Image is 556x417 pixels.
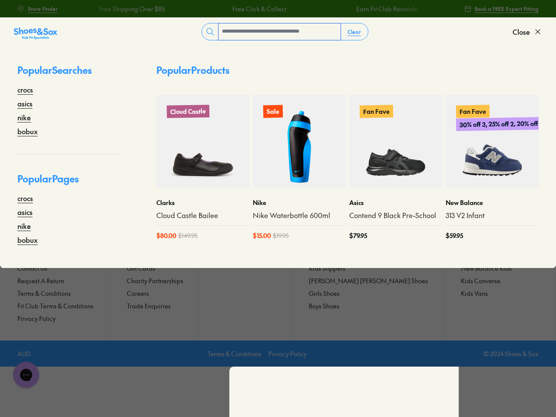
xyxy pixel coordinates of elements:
a: Terms & Conditions [208,349,261,358]
iframe: Gorgias live chat messenger [9,359,43,391]
a: Privacy Policy [17,314,109,323]
a: Store Finder [17,1,58,17]
p: Popular Pages [17,172,122,193]
span: Girls Shoes [309,289,340,298]
a: Free Shipping Over $85 [99,4,165,13]
p: Popular Searches [17,63,122,84]
a: 313 V2 Infant [446,211,539,220]
a: crocs [17,193,33,203]
a: crocs [17,84,33,95]
a: Sale [253,95,346,188]
a: Request A Return [17,276,109,285]
span: Privacy Policy [17,314,56,323]
p: Asics [349,198,442,207]
a: Shoes &amp; Sox [14,25,57,39]
button: Close [513,22,542,41]
p: Cloud Castle [167,105,209,118]
img: SNS_Logo_Responsive.svg [14,26,57,40]
a: New Balance Kids [461,264,538,273]
a: Free Click & Collect [232,4,286,13]
p: Sale [263,105,283,118]
p: Nike [253,198,346,207]
a: Cloud Castle [156,95,249,188]
span: Fit Club Terms & Conditions [17,301,93,311]
span: $ 149.95 [178,231,198,240]
span: New Balance Kids [461,264,512,273]
a: Careers [127,289,199,298]
span: $ 15.00 [253,231,271,240]
span: Trade Enquiries [127,301,171,311]
a: Contact Us [17,264,109,273]
span: Gift Cards [127,264,155,273]
p: Popular Products [156,63,229,77]
a: Kids Vans [461,289,538,298]
span: Charity Partnerships [127,276,183,285]
a: Charity Partnerships [127,276,199,285]
p: Fan Fave [360,105,393,118]
a: Fan Fave [349,95,442,188]
a: Contend 9 Black Pre-School [349,211,442,220]
span: $ 59.95 [446,231,463,240]
a: Boys Shoes [309,301,443,311]
a: Kids Slippers [309,264,443,273]
a: Terms & Conditions [17,289,109,298]
span: Request A Return [17,276,64,285]
span: Book a FREE Expert Fitting [475,5,539,13]
a: Fit Club Terms & Conditions [17,301,109,311]
a: Earn Fit Club Rewards [356,4,417,13]
a: Nike Waterbottle 600ml [253,211,346,220]
span: Boys Shoes [309,301,339,311]
p: AUD [17,349,30,358]
a: Privacy Policy [268,349,307,358]
a: Gift Cards [127,264,199,273]
span: Kids Slippers [309,264,345,273]
span: Kids Converse [461,276,500,285]
span: Terms & Conditions [17,289,71,298]
a: nike [17,112,31,122]
span: Careers [127,289,149,298]
a: Girls Shoes [309,289,443,298]
p: © 2024 Shoes & Sox [483,349,539,358]
a: bobux [17,126,38,136]
span: Store Finder [28,5,58,13]
a: Trade Enquiries [127,301,199,311]
span: Close [513,26,530,37]
a: Fan Fave30% off 3, 25% off 2, 20% off 1 [446,95,539,188]
a: bobux [17,235,38,245]
p: Clarks [156,198,249,207]
p: 30% off 3, 25% off 2, 20% off 1 [456,117,545,131]
a: Kids Converse [461,276,538,285]
span: Kids Vans [461,289,488,298]
span: Contact Us [17,264,47,273]
span: $ 19.95 [273,231,289,240]
span: [PERSON_NAME] [PERSON_NAME] Shoes [309,276,428,285]
button: Clear [341,24,368,40]
p: Fan Fave [456,105,490,118]
p: New Balance [446,198,539,207]
a: Book a FREE Expert Fitting [464,1,539,17]
span: $ 79.95 [349,231,367,240]
a: Cloud Castle Bailee [156,211,249,220]
span: $ 80.00 [156,231,176,240]
a: nike [17,221,31,231]
a: asics [17,207,33,217]
a: [PERSON_NAME] [PERSON_NAME] Shoes [309,276,443,285]
a: asics [17,98,33,109]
